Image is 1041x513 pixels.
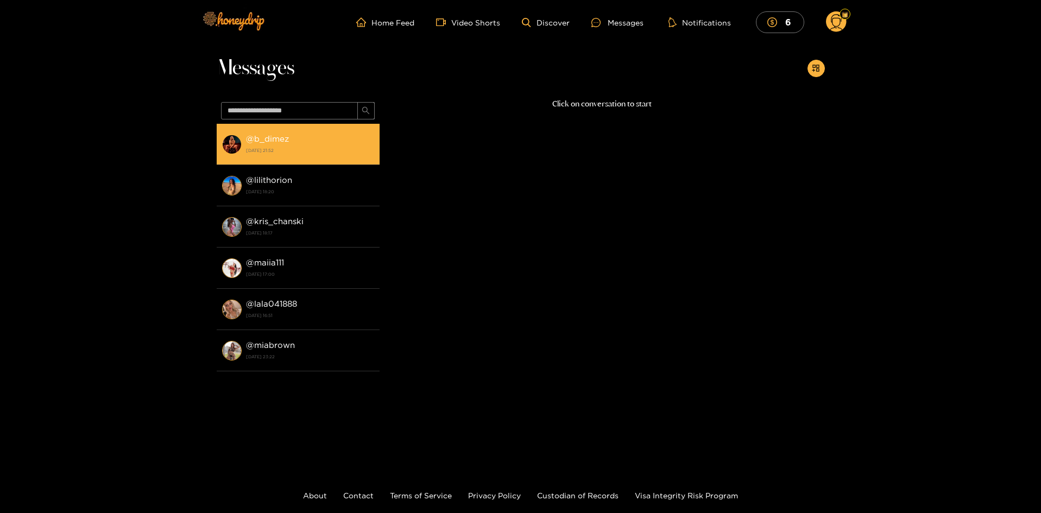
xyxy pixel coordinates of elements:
[246,340,295,350] strong: @ miabrown
[756,11,804,33] button: 6
[591,16,643,29] div: Messages
[246,269,374,279] strong: [DATE] 17:00
[246,311,374,320] strong: [DATE] 16:51
[468,491,521,499] a: Privacy Policy
[246,187,374,197] strong: [DATE] 18:20
[217,55,294,81] span: Messages
[303,491,327,499] a: About
[246,352,374,362] strong: [DATE] 23:22
[812,64,820,73] span: appstore-add
[343,491,374,499] a: Contact
[246,299,297,308] strong: @ lala041888
[222,258,242,278] img: conversation
[635,491,738,499] a: Visa Integrity Risk Program
[222,135,242,154] img: conversation
[665,17,734,28] button: Notifications
[246,134,289,143] strong: @ b_dimez
[222,217,242,237] img: conversation
[222,341,242,360] img: conversation
[784,16,793,28] mark: 6
[246,217,304,226] strong: @ kris_chanski
[380,98,825,110] p: Click on conversation to start
[246,145,374,155] strong: [DATE] 21:52
[246,228,374,238] strong: [DATE] 18:17
[222,300,242,319] img: conversation
[537,491,619,499] a: Custodian of Records
[356,17,414,27] a: Home Feed
[222,176,242,195] img: conversation
[767,17,783,27] span: dollar
[357,102,375,119] button: search
[246,258,284,267] strong: @ maiia111
[356,17,371,27] span: home
[362,106,370,116] span: search
[436,17,500,27] a: Video Shorts
[807,60,825,77] button: appstore-add
[246,175,292,185] strong: @ lilithorion
[390,491,452,499] a: Terms of Service
[522,18,569,27] a: Discover
[436,17,451,27] span: video-camera
[842,11,848,18] img: Fan Level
